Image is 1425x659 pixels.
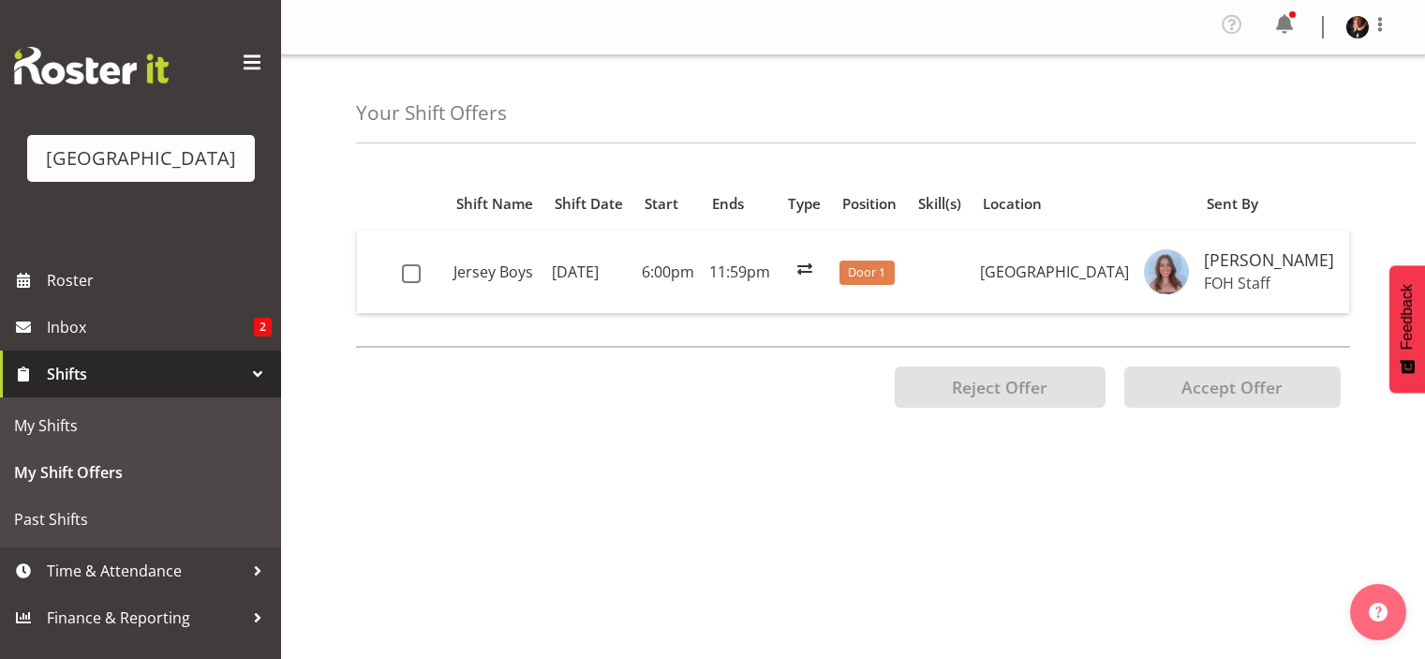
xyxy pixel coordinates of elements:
[14,505,267,533] span: Past Shifts
[47,313,254,341] span: Inbox
[1346,16,1369,38] img: michelle-englehardt77a61dd232cbae36c93d4705c8cf7ee3.png
[983,193,1125,215] div: Location
[14,47,169,84] img: Rosterit website logo
[46,144,236,172] div: [GEOGRAPHIC_DATA]
[356,102,507,124] h4: Your Shift Offers
[14,412,267,440] span: My Shifts
[1207,193,1338,215] div: Sent By
[952,376,1047,398] span: Reject Offer
[555,193,623,215] div: Shift Date
[918,193,961,215] div: Skill(s)
[1144,249,1189,294] img: sumner-raos392e284751624405832f3cd805d96d8a.png
[14,458,267,487] span: My Shift Offers
[254,318,272,337] span: 2
[47,557,244,585] span: Time & Attendance
[895,367,1106,408] button: Reject Offer
[634,231,702,313] td: 6:00pm
[972,231,1136,313] td: [GEOGRAPHIC_DATA]
[645,193,690,215] div: Start
[1389,265,1425,393] button: Feedback - Show survey
[47,266,272,294] span: Roster
[712,193,766,215] div: Ends
[5,402,276,449] a: My Shifts
[848,263,885,281] span: Door 1
[702,231,778,313] td: 11:59pm
[5,496,276,543] a: Past Shifts
[456,193,533,215] div: Shift Name
[1369,603,1388,622] img: help-xxl-2.png
[544,231,634,313] td: [DATE]
[842,193,897,215] div: Position
[1181,376,1283,398] span: Accept Offer
[1204,274,1334,292] p: FOH Staff
[5,449,276,496] a: My Shift Offers
[788,193,821,215] div: Type
[446,231,544,313] td: Jersey Boys
[1399,284,1416,350] span: Feedback
[1204,251,1334,270] h5: [PERSON_NAME]
[1124,367,1341,408] button: Accept Offer
[47,360,244,388] span: Shifts
[47,604,244,632] span: Finance & Reporting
